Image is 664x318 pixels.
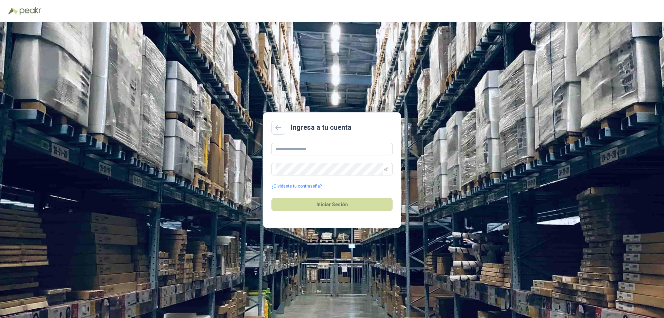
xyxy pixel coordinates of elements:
img: Peakr [19,7,41,15]
img: Logo [8,8,18,15]
span: eye-invisible [384,167,388,171]
a: ¿Olvidaste tu contraseña? [271,183,322,190]
h2: Ingresa a tu cuenta [291,122,351,133]
button: Iniciar Sesión [271,198,393,211]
